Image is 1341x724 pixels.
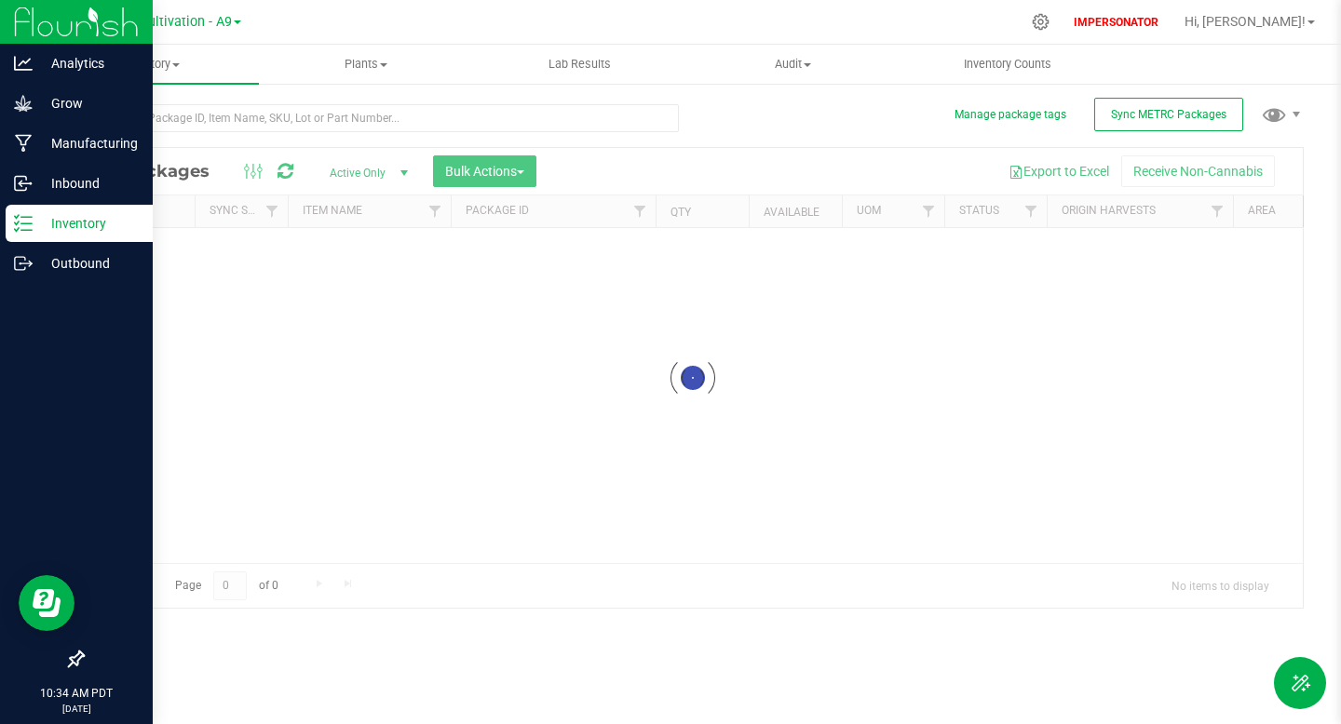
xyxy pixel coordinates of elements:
[33,52,144,74] p: Analytics
[33,132,144,154] p: Manufacturing
[939,56,1077,73] span: Inventory Counts
[14,174,33,193] inline-svg: Inbound
[259,45,473,84] a: Plants
[33,252,144,275] p: Outbound
[14,254,33,273] inline-svg: Outbound
[955,107,1066,123] button: Manage package tags
[33,172,144,194] p: Inbound
[687,56,900,73] span: Audit
[14,94,33,113] inline-svg: Grow
[140,14,232,30] span: Cultivation - A9
[523,56,636,73] span: Lab Results
[472,45,686,84] a: Lab Results
[1185,14,1306,29] span: Hi, [PERSON_NAME]!
[1111,108,1226,121] span: Sync METRC Packages
[8,702,144,716] p: [DATE]
[8,685,144,702] p: 10:34 AM PDT
[1274,657,1326,709] button: Toggle Menu
[33,212,144,235] p: Inventory
[14,214,33,233] inline-svg: Inventory
[901,45,1115,84] a: Inventory Counts
[19,575,74,631] iframe: Resource center
[82,104,679,132] input: Search Package ID, Item Name, SKU, Lot or Part Number...
[1066,14,1166,31] p: IMPERSONATOR
[260,56,472,73] span: Plants
[33,92,144,114] p: Grow
[686,45,901,84] a: Audit
[14,54,33,73] inline-svg: Analytics
[1029,13,1052,31] div: Manage settings
[14,134,33,153] inline-svg: Manufacturing
[1094,98,1243,131] button: Sync METRC Packages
